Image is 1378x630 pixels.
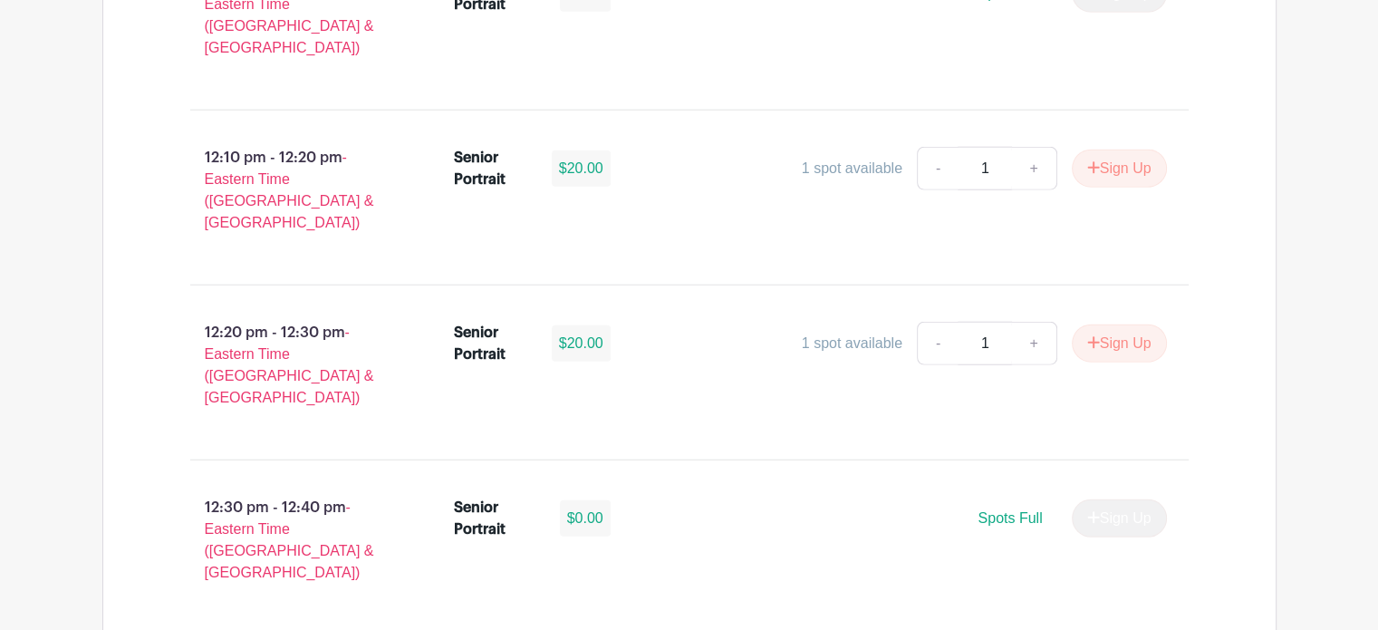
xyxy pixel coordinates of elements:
[802,158,902,179] div: 1 spot available
[560,500,611,537] div: $0.00
[1011,322,1056,365] a: +
[917,322,959,365] a: -
[552,325,611,362] div: $20.00
[205,150,374,230] span: - Eastern Time ([GEOGRAPHIC_DATA] & [GEOGRAPHIC_DATA])
[454,497,538,540] div: Senior Portrait
[978,510,1042,526] span: Spots Full
[161,140,426,241] p: 12:10 pm - 12:20 pm
[1011,147,1056,190] a: +
[205,499,374,580] span: - Eastern Time ([GEOGRAPHIC_DATA] & [GEOGRAPHIC_DATA])
[161,315,426,416] p: 12:20 pm - 12:30 pm
[454,322,530,365] div: Senior Portrait
[1072,150,1167,188] button: Sign Up
[161,489,426,591] p: 12:30 pm - 12:40 pm
[454,147,530,190] div: Senior Portrait
[552,150,611,187] div: $20.00
[1072,325,1167,363] button: Sign Up
[802,333,902,354] div: 1 spot available
[205,325,374,405] span: - Eastern Time ([GEOGRAPHIC_DATA] & [GEOGRAPHIC_DATA])
[917,147,959,190] a: -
